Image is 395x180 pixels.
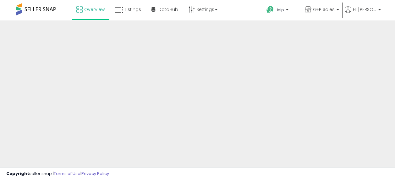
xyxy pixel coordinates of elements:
[125,6,141,13] span: Listings
[345,6,381,20] a: Hi [PERSON_NAME]
[54,171,80,177] a: Terms of Use
[6,171,29,177] strong: Copyright
[353,6,376,13] span: Hi [PERSON_NAME]
[276,7,284,13] span: Help
[84,6,105,13] span: Overview
[261,1,299,20] a: Help
[266,6,274,14] i: Get Help
[158,6,178,13] span: DataHub
[313,6,335,13] span: GEP Sales
[81,171,109,177] a: Privacy Policy
[6,171,109,177] div: seller snap | |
